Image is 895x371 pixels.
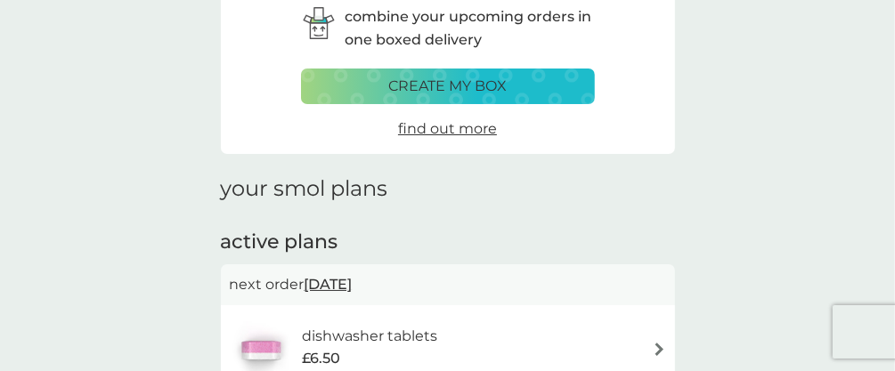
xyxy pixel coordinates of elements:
[398,117,497,141] a: find out more
[221,229,675,256] h2: active plans
[301,69,595,104] button: create my box
[398,120,497,137] span: find out more
[230,273,666,296] p: next order
[302,347,340,370] span: £6.50
[221,176,675,202] h1: your smol plans
[388,75,507,98] p: create my box
[302,325,437,348] h6: dishwasher tablets
[305,267,353,302] span: [DATE]
[653,343,666,356] img: arrow right
[346,5,595,51] p: combine your upcoming orders in one boxed delivery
